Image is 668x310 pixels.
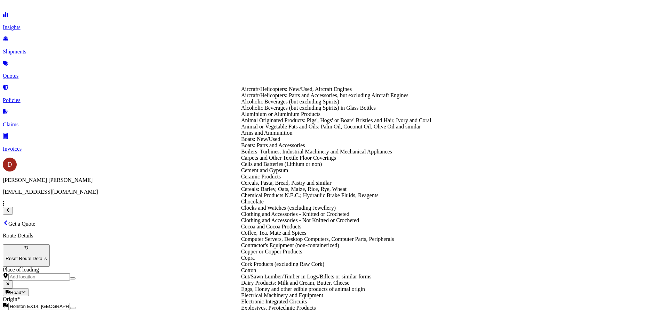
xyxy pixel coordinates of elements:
div: Eggs, Honey and other edible products of animal origin [241,286,431,292]
div: Origin [3,296,665,302]
div: Aircraft/Helicopters: New/Used, Aircraft Engines [241,86,431,92]
p: Insights [3,24,665,31]
div: Ceramic Products [241,174,431,180]
p: Get a Quote [3,220,665,227]
div: Contractor's Equipment (non-containerized) [241,242,431,249]
div: Copper or Copper Products [241,249,431,255]
p: Invoices [3,146,665,152]
p: Reset Route Details [6,256,47,261]
div: Carpets and Other Textile Floor Coverings [241,155,431,161]
p: Shipments [3,49,665,55]
div: Aluminium or Aluminium Products [241,111,431,117]
div: Cement and Gypsum [241,167,431,174]
div: Clocks and Watches (excluding Jewellery) [241,205,431,211]
div: Copra [241,255,431,261]
input: Origin [8,303,70,310]
div: Computer Servers, Desktop Computers, Computer Parts, Peripherals [241,236,431,242]
p: Quotes [3,73,665,79]
div: Electrical Machinery and Equipment [241,292,431,299]
div: Chocolate [241,199,431,205]
div: Clothing and Accessories - Knitted or Crocheted [241,211,431,217]
p: Route Details [3,233,665,239]
p: Claims [3,122,665,128]
p: [EMAIL_ADDRESS][DOMAIN_NAME] [3,189,665,195]
div: Cut/Sawn Lumber/Timber in Logs/Billets or similar forms [241,274,431,280]
div: Cotton [241,267,431,274]
div: Aircraft/Helicopters: Parts and Accessories, but excluding Aircraft Engines [241,92,431,99]
span: Road [10,290,21,295]
div: Animal or Vegetable Fats and Oils: Palm Oil, Coconut Oil, Olive Oil and similar [241,124,431,130]
p: [PERSON_NAME] [PERSON_NAME] [3,177,665,183]
span: D [8,161,12,168]
div: Cells and Batteries (Lithium or non) [241,161,431,167]
div: Cork Products (excluding Raw Cork) [241,261,431,267]
div: Chemical Products N.E.C.; Hydraulic Brake Fluids, Reagents [241,192,431,199]
div: Animal Originated Products: Pigs', Hogs' or Boars' Bristles and Hair, Ivory and Coral [241,117,431,124]
div: Cocoa and Cocoa Products [241,224,431,230]
div: Place of loading [3,267,665,273]
button: Select transport [3,288,29,296]
div: Arms and Ammunition [241,130,431,136]
div: Dairy Products: Milk and Cream, Butter, Cheese [241,280,431,286]
p: Policies [3,97,665,103]
div: Alcoholic Beverages (but excluding Spirits) [241,99,431,105]
div: Boilers, Turbines, Industrial Machinery and Mechanical Appliances [241,149,431,155]
div: Boats: Parts and Accessories [241,142,431,149]
div: Clothing and Accessories - Not Knitted or Crocheted [241,217,431,224]
div: Cereals: Barley, Oats, Maize, Rice, Rye, Wheat [241,186,431,192]
button: Show suggestions [70,307,75,309]
input: Place of loading [8,273,70,280]
button: Show suggestions [70,277,75,279]
div: Cereals, Pasta, Bread, Pastry and similar [241,180,431,186]
div: Boats: New/Used [241,136,431,142]
div: Electronic Integrated Circuits [241,299,431,305]
div: Alcoholic Beverages (but excluding Spirits) in Glass Bottles [241,105,431,111]
div: Coffee, Tea, Mate and Spices [241,230,431,236]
